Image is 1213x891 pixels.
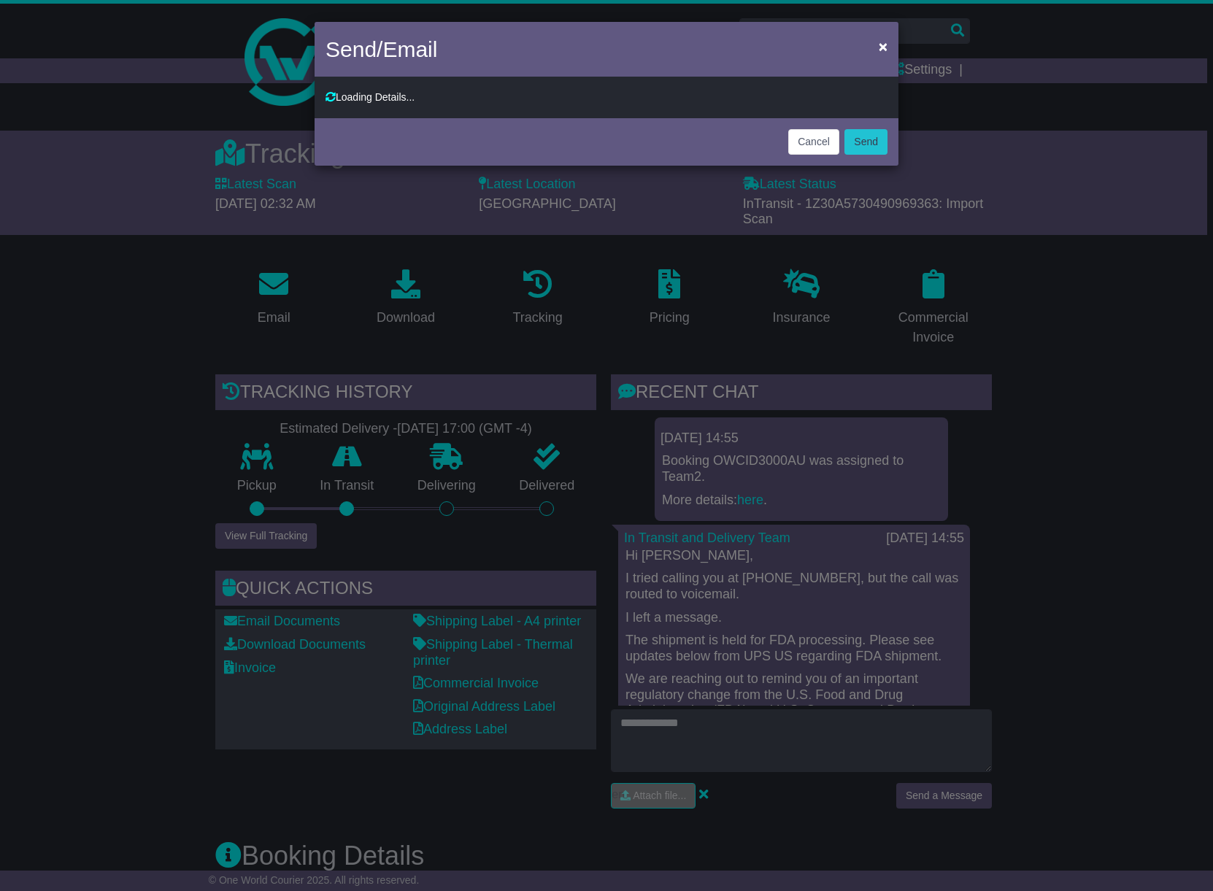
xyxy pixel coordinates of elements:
[879,38,887,55] span: ×
[326,33,437,66] h4: Send/Email
[844,129,887,155] button: Send
[326,91,887,104] div: Loading Details...
[871,31,895,61] button: Close
[788,129,839,155] button: Cancel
